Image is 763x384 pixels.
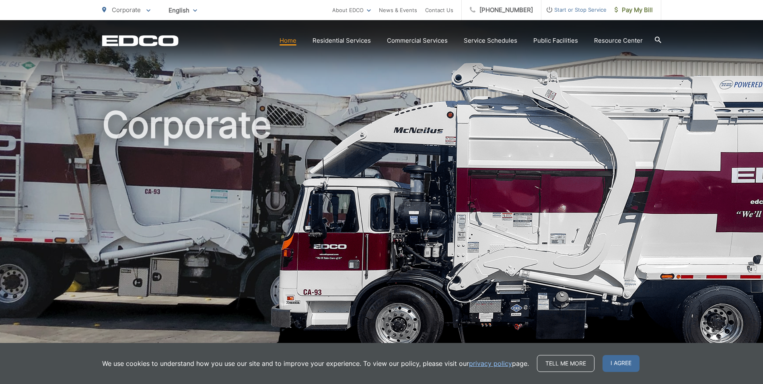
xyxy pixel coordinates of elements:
[102,35,179,46] a: EDCD logo. Return to the homepage.
[112,6,141,14] span: Corporate
[387,36,448,45] a: Commercial Services
[537,355,594,372] a: Tell me more
[533,36,578,45] a: Public Facilities
[162,3,203,17] span: English
[594,36,643,45] a: Resource Center
[332,5,371,15] a: About EDCO
[379,5,417,15] a: News & Events
[102,105,661,359] h1: Corporate
[425,5,453,15] a: Contact Us
[280,36,296,45] a: Home
[102,359,529,368] p: We use cookies to understand how you use our site and to improve your experience. To view our pol...
[464,36,517,45] a: Service Schedules
[469,359,512,368] a: privacy policy
[615,5,653,15] span: Pay My Bill
[603,355,640,372] span: I agree
[313,36,371,45] a: Residential Services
